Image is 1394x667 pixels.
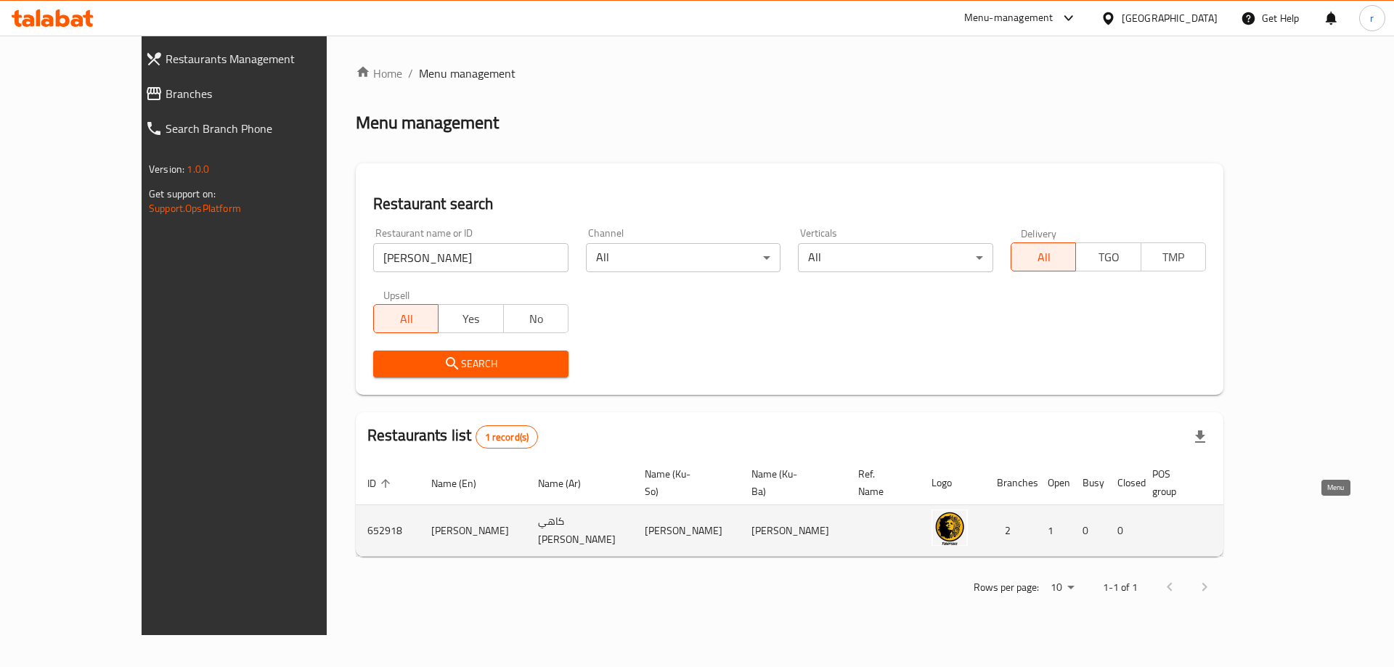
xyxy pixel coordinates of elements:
span: 1 record(s) [476,430,538,444]
input: Search for restaurant name or ID.. [373,243,568,272]
p: Rows per page: [974,578,1039,597]
span: Name (Ku-Ba) [751,465,829,500]
table: enhanced table [356,461,1339,557]
img: Kahi Fayrouz [932,510,968,546]
a: Branches [134,76,375,111]
nav: breadcrumb [356,65,1223,82]
div: [GEOGRAPHIC_DATA] [1122,10,1218,26]
td: [PERSON_NAME] [420,505,526,557]
div: All [586,243,781,272]
th: Closed [1106,461,1141,505]
span: Menu management [419,65,515,82]
div: Rows per page: [1045,577,1080,599]
span: All [1017,247,1070,268]
button: TMP [1141,242,1206,271]
span: Name (Ar) [538,475,600,492]
span: 1.0.0 [187,160,209,179]
td: 652918 [356,505,420,557]
th: Logo [920,461,985,505]
span: Get support on: [149,184,216,203]
div: Total records count [476,425,539,449]
label: Upsell [383,290,410,300]
td: 1 [1036,505,1071,557]
span: r [1370,10,1374,26]
span: Ref. Name [858,465,902,500]
td: كاهي [PERSON_NAME] [526,505,633,557]
span: ID [367,475,395,492]
li: / [408,65,413,82]
span: Search [385,355,557,373]
span: Name (Ku-So) [645,465,722,500]
span: Search Branch Phone [166,120,363,137]
td: [PERSON_NAME] [633,505,740,557]
span: Restaurants Management [166,50,363,67]
div: Export file [1183,420,1218,454]
button: No [503,304,568,333]
span: Branches [166,85,363,102]
th: Branches [985,461,1036,505]
p: 1-1 of 1 [1103,578,1138,597]
button: TGO [1075,242,1141,271]
th: Open [1036,461,1071,505]
span: All [380,308,433,330]
a: Support.OpsPlatform [149,199,241,218]
span: TGO [1082,247,1135,268]
a: Home [356,65,402,82]
button: All [1011,242,1076,271]
span: TMP [1147,247,1200,268]
td: [PERSON_NAME] [740,505,847,557]
span: POS group [1152,465,1195,500]
span: Version: [149,160,184,179]
div: All [798,243,993,272]
th: Busy [1071,461,1106,505]
div: Menu-management [964,9,1053,27]
span: Name (En) [431,475,495,492]
h2: Restaurants list [367,425,538,449]
h2: Restaurant search [373,193,1206,215]
button: Yes [438,304,503,333]
span: Yes [444,308,497,330]
td: 0 [1106,505,1141,557]
span: No [510,308,563,330]
button: Search [373,351,568,377]
h2: Menu management [356,111,499,134]
label: Delivery [1021,228,1057,238]
a: Restaurants Management [134,41,375,76]
td: 2 [985,505,1036,557]
button: All [373,304,439,333]
a: Search Branch Phone [134,111,375,146]
td: 0 [1071,505,1106,557]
